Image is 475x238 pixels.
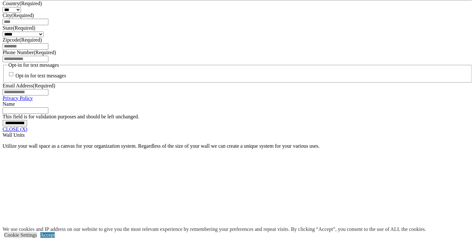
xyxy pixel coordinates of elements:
[3,83,55,88] label: Email Address
[3,50,56,55] label: Phone Number
[8,62,60,68] legend: Opt-in for text messages
[12,13,34,18] span: (Required)
[40,232,55,238] a: Accept
[3,126,27,132] a: CLOSE (X)
[3,114,472,120] div: This field is for validation purposes and should be left unchanged.
[34,50,56,55] span: (Required)
[3,143,472,149] p: Utilize your wall space as a canvas for your organization system. Regardless of the size of your ...
[19,37,42,43] span: (Required)
[15,73,66,79] label: Opt-in for text messages
[13,25,35,31] span: (Required)
[19,1,42,6] span: (Required)
[3,132,25,138] span: Wall Units
[3,1,42,6] label: Country
[4,232,37,238] a: Cookie Settings
[3,25,35,31] label: State
[3,13,34,18] label: City
[33,83,55,88] span: (Required)
[3,95,33,101] a: Privacy Policy
[3,226,426,232] div: We use cookies and IP address on our website to give you the most relevant experience by remember...
[3,37,42,43] label: Zipcode
[3,101,15,107] label: Name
